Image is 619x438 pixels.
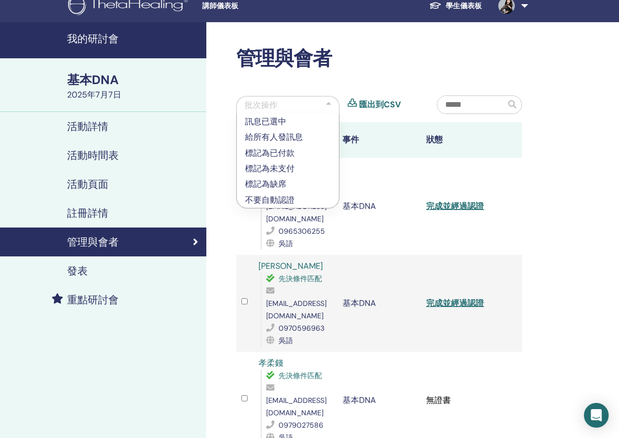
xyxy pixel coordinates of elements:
p: 不要自動認證 [245,194,331,206]
p: 標記為缺席 [245,178,331,190]
p: 標記為已付款 [245,147,331,159]
span: [EMAIL_ADDRESS][DOMAIN_NAME] [266,396,327,417]
a: 孝柔錢 [258,358,283,368]
a: [PERSON_NAME] [258,261,323,271]
th: 事件 [337,122,421,158]
span: 吳語 [279,239,293,248]
div: 2025年7月7日 [67,89,200,101]
div: 基本DNA [67,71,200,89]
span: [EMAIL_ADDRESS][DOMAIN_NAME] [266,202,327,223]
span: 0979027586 [279,420,323,430]
span: 吳語 [279,336,293,345]
a: 基本DNA2025年7月7日 [61,71,206,101]
a: 完成並經過認證 [426,201,484,212]
h4: 活動時間表 [67,149,119,161]
span: 0965306255 [279,226,325,236]
h4: 活動頁面 [67,178,108,190]
a: 完成並經過認證 [426,298,484,309]
h4: 註冊詳情 [67,207,108,219]
a: 匯出到CSV [359,99,401,111]
h4: 管理與會者 [67,236,119,248]
span: 0970596963 [279,323,324,333]
span: [EMAIL_ADDRESS][DOMAIN_NAME] [266,299,327,320]
h4: 活動詳情 [67,120,108,133]
span: 先決條件匹配 [279,371,322,380]
td: 基本DNA [337,158,421,255]
img: graduation-cap-white.svg [429,1,442,10]
th: 狀態 [421,122,505,158]
div: 開啟對講信使 [584,403,609,428]
h4: 我的研討會 [67,33,200,45]
span: 講師儀表板 [202,1,357,11]
h4: 重點研討會 [67,294,119,306]
p: 訊息已選中 [245,116,331,128]
h4: 發表 [67,265,88,277]
p: 標記為未支付 [245,163,331,175]
p: 給所有人發訊息 [245,131,331,143]
span: 先決條件匹配 [279,274,322,283]
td: 基本DNA [337,255,421,352]
div: 批次操作 [245,99,278,111]
h2: 管理與會者 [236,47,522,71]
